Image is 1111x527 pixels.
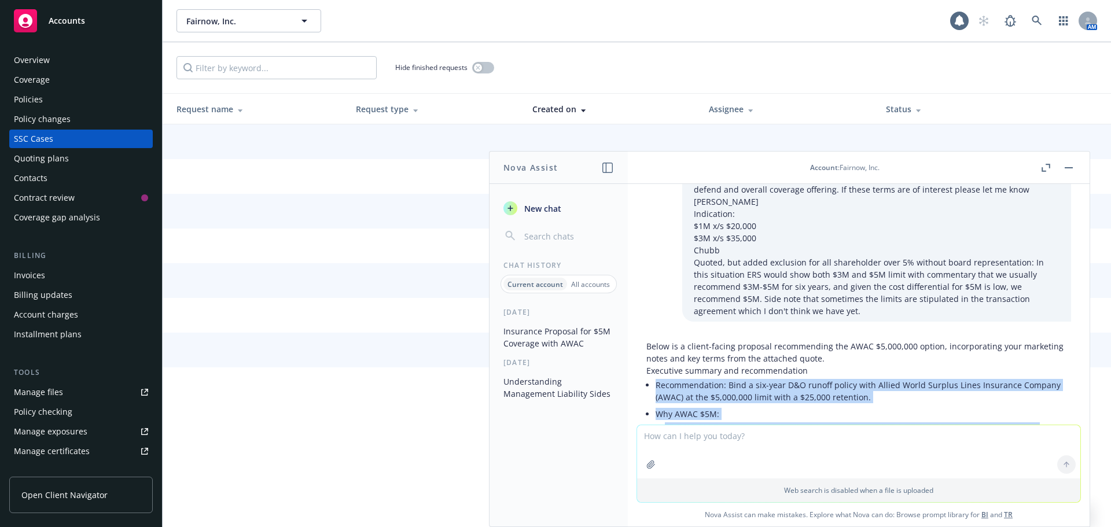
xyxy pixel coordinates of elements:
[886,103,1044,115] div: Status
[14,325,82,344] div: Installment plans
[9,169,153,187] a: Contacts
[499,198,619,219] button: New chat
[646,340,1071,364] p: Below is a client-facing proposal recommending the AWAC $5,000,000 option, incorporating your mar...
[490,307,628,317] div: [DATE]
[14,90,43,109] div: Policies
[14,208,100,227] div: Coverage gap analysis
[9,422,153,441] a: Manage exposures
[522,228,614,244] input: Search chats
[14,169,47,187] div: Contacts
[9,130,153,148] a: SSC Cases
[14,305,78,324] div: Account charges
[14,189,75,207] div: Contract review
[9,383,153,401] a: Manage files
[694,232,1060,244] p: $3M x/s $35,000
[507,279,563,289] p: Current account
[9,189,153,207] a: Contract review
[810,163,838,172] span: Account
[694,220,1060,232] p: $1M x/s $20,000
[9,110,153,128] a: Policy changes
[14,462,72,480] div: Manage claims
[395,62,468,72] span: Hide finished requests
[9,325,153,344] a: Installment plans
[176,9,321,32] button: Fairnow, Inc.
[646,364,1071,377] p: Executive summary and recommendation
[532,103,690,115] div: Created on
[694,244,1060,256] p: Chubb
[499,372,619,403] button: Understanding Management Liability Sides
[176,56,377,79] input: Filter by keyword...
[14,149,69,168] div: Quoting plans
[9,90,153,109] a: Policies
[14,130,53,148] div: SSC Cases
[14,266,45,285] div: Invoices
[9,403,153,421] a: Policy checking
[656,377,1071,406] li: Recommendation: Bind a six-year D&O runoff policy with Allied World Surplus Lines Insurance Compa...
[9,442,153,460] a: Manage certificates
[14,110,71,128] div: Policy changes
[694,171,1060,208] p: No major shareholder exclusion, but decided to lead with AWAC for their optional duty to defend a...
[571,279,610,289] p: All accounts
[981,510,988,519] a: BI
[14,403,72,421] div: Policy checking
[9,250,153,261] div: Billing
[665,420,1071,449] li: Favorable pricing differential: $46,000 for $5M vs. $34,500 for $3M (+$11,500 for an extra $2M of...
[503,161,558,174] h1: Nova Assist
[9,462,153,480] a: Manage claims
[9,305,153,324] a: Account charges
[9,149,153,168] a: Quoting plans
[1004,510,1013,519] a: TR
[1025,9,1049,32] a: Search
[14,422,87,441] div: Manage exposures
[14,51,50,69] div: Overview
[356,103,514,115] div: Request type
[176,103,337,115] div: Request name
[1052,9,1075,32] a: Switch app
[632,503,1085,526] span: Nova Assist can make mistakes. Explore what Nova can do: Browse prompt library for and
[14,383,63,401] div: Manage files
[9,5,153,37] a: Accounts
[999,9,1022,32] a: Report a Bug
[9,51,153,69] a: Overview
[186,15,286,27] span: Fairnow, Inc.
[9,208,153,227] a: Coverage gap analysis
[9,266,153,285] a: Invoices
[9,286,153,304] a: Billing updates
[14,71,50,89] div: Coverage
[9,71,153,89] a: Coverage
[14,286,72,304] div: Billing updates
[499,322,619,353] button: Insurance Proposal for $5M Coverage with AWAC
[972,9,995,32] a: Start snowing
[490,358,628,367] div: [DATE]
[49,16,85,25] span: Accounts
[490,260,628,270] div: Chat History
[694,256,1060,317] p: Quoted, but added exclusion for all shareholder over 5% without board representation: In this sit...
[522,202,561,215] span: New chat
[810,163,880,172] div: : Fairnow, Inc.
[14,442,90,460] div: Manage certificates
[9,367,153,378] div: Tools
[694,208,1060,220] p: Indication:
[709,103,867,115] div: Assignee
[644,485,1073,495] p: Web search is disabled when a file is uploaded
[21,489,108,501] span: Open Client Navigator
